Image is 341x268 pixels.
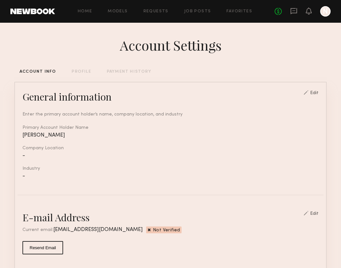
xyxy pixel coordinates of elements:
div: PAYMENT HISTORY [107,70,151,74]
a: Home [78,9,92,14]
a: N [320,6,331,17]
div: Current email: [22,226,143,233]
div: Industry [22,166,319,171]
a: Favorites [226,9,252,14]
a: Models [108,9,128,14]
div: General information [22,90,112,103]
span: Not Verified [153,228,180,233]
div: Enter the primary account holder’s name, company location, and industry [22,111,319,118]
div: Company Location [22,146,319,151]
div: ACCOUNT INFO [20,70,56,74]
a: Job Posts [184,9,211,14]
span: [EMAIL_ADDRESS][DOMAIN_NAME] [53,227,143,232]
div: Edit [310,212,319,216]
a: Requests [143,9,169,14]
div: PROFILE [72,70,91,74]
button: Resend Email [22,241,63,254]
div: - [22,153,319,159]
div: - [22,174,319,179]
div: Primary Account Holder Name [22,126,319,130]
div: [PERSON_NAME] [22,133,319,138]
div: E-mail Address [22,211,89,224]
div: Account Settings [120,36,222,54]
div: Edit [310,91,319,95]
